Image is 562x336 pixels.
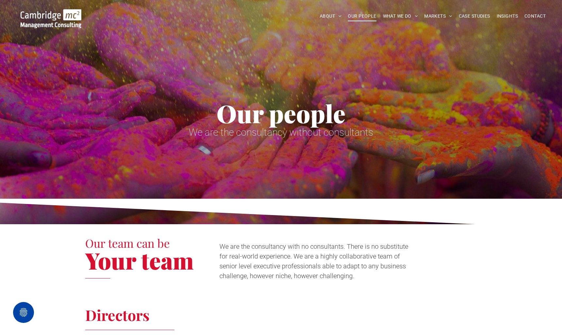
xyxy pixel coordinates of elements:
[421,11,455,21] a: MARKETS
[85,235,170,251] span: Our team can be
[316,11,345,21] a: ABOUT
[21,9,81,28] img: Go to Homepage
[345,11,379,21] a: OUR PEOPLE
[521,11,549,21] a: CONTACT
[217,97,345,129] span: Our people
[380,11,421,21] a: WHAT WE DO
[493,11,521,21] a: INSIGHTS
[219,243,408,280] span: We are the consultancy with no consultants. There is no substitute for real-world experience. We ...
[456,11,493,21] a: CASE STUDIES
[85,245,194,276] span: Your team
[21,10,81,17] a: Your Business Transformed | Cambridge Management Consulting
[85,305,150,325] span: Directors
[189,126,373,138] span: We are the consultancy without consultants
